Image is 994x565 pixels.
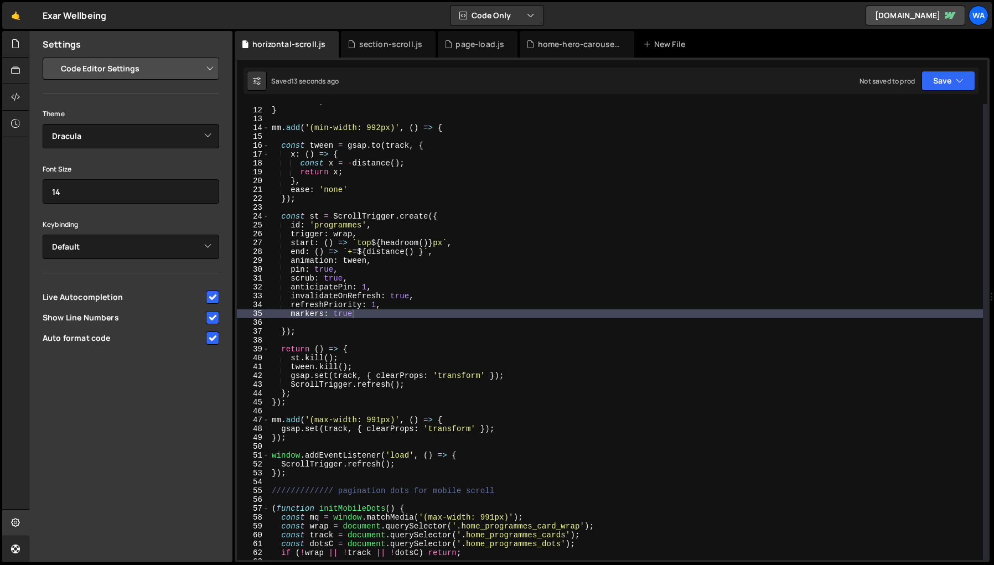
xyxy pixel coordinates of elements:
div: 55 [237,486,270,495]
div: 34 [237,300,270,309]
a: [DOMAIN_NAME] [866,6,965,25]
div: 32 [237,283,270,292]
div: 27 [237,239,270,247]
div: Not saved to prod [860,76,915,86]
span: Live Autocompletion [43,292,204,303]
div: 52 [237,460,270,469]
label: Theme [43,108,65,120]
div: 53 [237,469,270,478]
div: section-scroll.js [359,39,423,50]
div: 28 [237,247,270,256]
div: 57 [237,504,270,513]
div: 17 [237,150,270,159]
div: New File [643,39,690,50]
div: 37 [237,327,270,336]
div: 12 [237,106,270,115]
span: Auto format code [43,333,204,344]
div: Saved [271,76,339,86]
div: 35 [237,309,270,318]
div: 48 [237,424,270,433]
div: 39 [237,345,270,354]
div: 41 [237,362,270,371]
div: 30 [237,265,270,274]
div: 50 [237,442,270,451]
div: 58 [237,513,270,522]
div: 26 [237,230,270,239]
div: 36 [237,318,270,327]
div: 29 [237,256,270,265]
div: 61 [237,540,270,548]
a: 🤙 [2,2,29,29]
label: Font Size [43,164,71,175]
div: 25 [237,221,270,230]
div: 19 [237,168,270,177]
button: Code Only [451,6,543,25]
div: 42 [237,371,270,380]
span: Show Line Numbers [43,312,204,323]
div: 14 [237,123,270,132]
div: 13 seconds ago [291,76,339,86]
div: 16 [237,141,270,150]
div: 60 [237,531,270,540]
div: 59 [237,522,270,531]
div: 43 [237,380,270,389]
div: 47 [237,416,270,424]
div: Exar Wellbeing [43,9,106,22]
div: 51 [237,451,270,460]
div: 21 [237,185,270,194]
div: 23 [237,203,270,212]
div: 44 [237,389,270,398]
a: wa [969,6,988,25]
div: 56 [237,495,270,504]
div: horizontal-scroll.js [252,39,325,50]
div: 45 [237,398,270,407]
label: Keybinding [43,219,79,230]
div: 46 [237,407,270,416]
div: 15 [237,132,270,141]
div: home-hero-carousel.js [538,39,621,50]
div: 38 [237,336,270,345]
div: page-load.js [455,39,504,50]
div: 24 [237,212,270,221]
div: 13 [237,115,270,123]
button: Save [921,71,975,91]
div: 62 [237,548,270,557]
div: 49 [237,433,270,442]
div: 54 [237,478,270,486]
div: 40 [237,354,270,362]
div: 20 [237,177,270,185]
div: 31 [237,274,270,283]
div: 33 [237,292,270,300]
h2: Settings [43,38,81,50]
div: 22 [237,194,270,203]
div: 18 [237,159,270,168]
